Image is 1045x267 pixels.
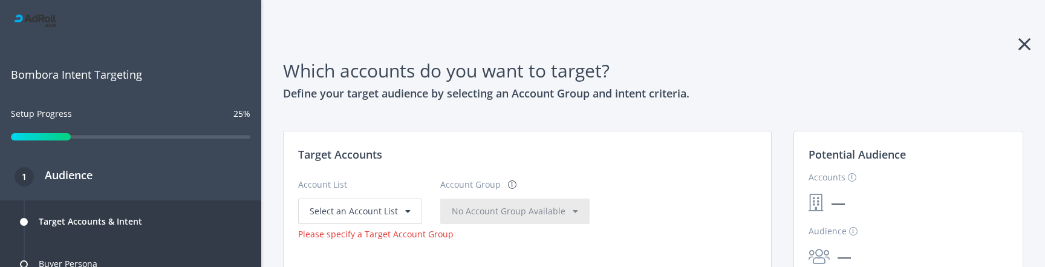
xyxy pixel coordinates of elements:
span: Select an Account List [310,205,398,217]
span: Bombora Intent Targeting [11,66,250,83]
h3: Define your target audience by selecting an Account Group and intent criteria. [283,85,1023,102]
div: Setup Progress [11,107,72,131]
h3: Audience [34,166,93,183]
div: No Account Group Available [452,205,578,218]
span: — [824,191,853,214]
label: Audience [809,225,858,238]
div: Please specify a Target Account Group [298,228,757,241]
span: 1 [22,167,27,186]
div: RollWorks [15,15,247,27]
h3: Potential Audience [809,146,1008,170]
div: Account Group [440,178,501,199]
div: 25% [233,107,250,120]
div: Account List [298,178,422,199]
h1: Which accounts do you want to target? [283,56,1023,85]
span: No Account Group Available [452,205,565,217]
h3: Target Accounts [298,146,757,163]
div: Target Accounts & Intent [39,207,142,236]
div: Select an Account List [310,205,411,218]
label: Accounts [809,171,856,184]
